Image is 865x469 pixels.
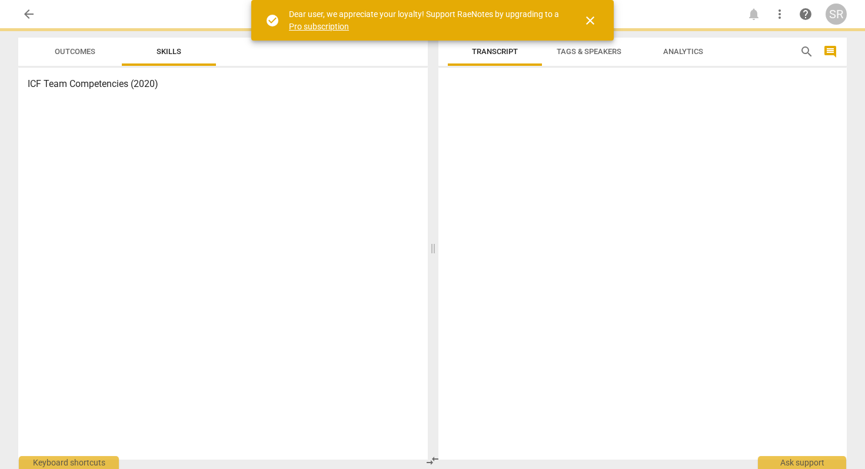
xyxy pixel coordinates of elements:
[583,14,597,28] span: close
[289,22,349,31] a: Pro subscription
[289,8,562,32] div: Dear user, we appreciate your loyalty! Support RaeNotes by upgrading to a
[821,42,840,61] button: Show/Hide comments
[795,4,816,25] a: Help
[800,45,814,59] span: search
[265,14,280,28] span: check_circle
[28,77,418,91] h3: ICF Team Competencies (2020)
[663,47,703,56] span: Analytics
[472,47,518,56] span: Transcript
[773,7,787,21] span: more_vert
[758,456,846,469] div: Ask support
[22,7,36,21] span: arrow_back
[425,454,440,468] span: compare_arrows
[826,4,847,25] button: SR
[55,47,95,56] span: Outcomes
[823,45,837,59] span: comment
[557,47,621,56] span: Tags & Speakers
[19,456,119,469] div: Keyboard shortcuts
[576,6,604,35] button: Close
[157,47,181,56] span: Skills
[797,42,816,61] button: Search
[799,7,813,21] span: help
